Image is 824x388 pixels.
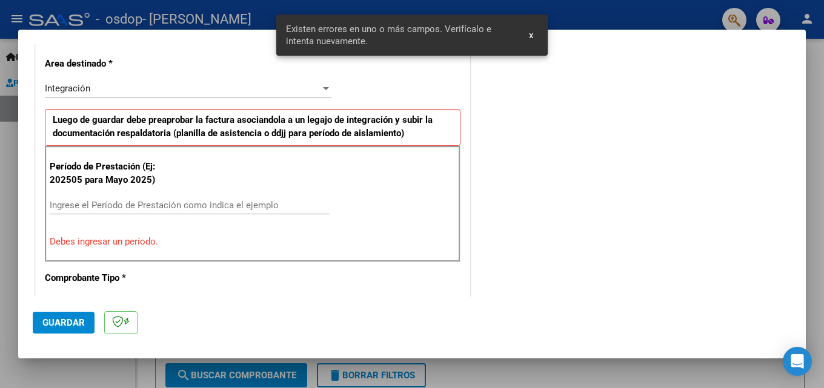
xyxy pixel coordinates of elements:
[53,114,433,139] strong: Luego de guardar debe preaprobar la factura asociandola a un legajo de integración y subir la doc...
[33,312,95,334] button: Guardar
[50,160,171,187] p: Período de Prestación (Ej: 202505 para Mayo 2025)
[529,30,533,41] span: x
[519,24,543,46] button: x
[50,235,456,249] p: Debes ingresar un período.
[45,57,170,71] p: Area destinado *
[45,83,90,94] span: Integración
[45,271,170,285] p: Comprobante Tipo *
[286,23,515,47] span: Existen errores en uno o más campos. Verifícalo e intenta nuevamente.
[42,317,85,328] span: Guardar
[783,347,812,376] div: Open Intercom Messenger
